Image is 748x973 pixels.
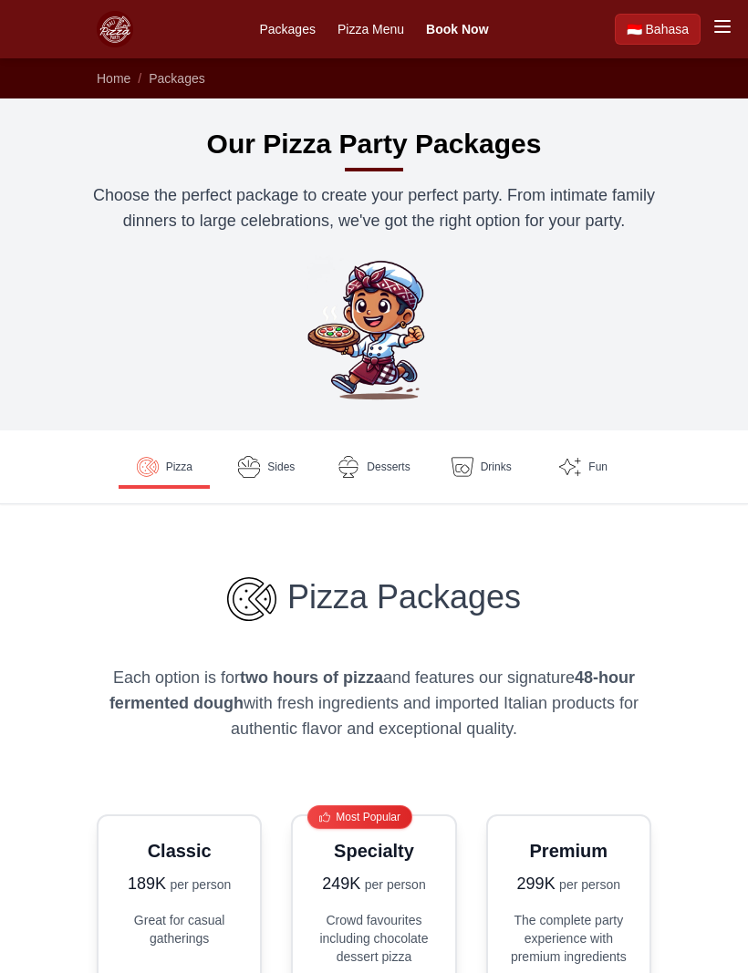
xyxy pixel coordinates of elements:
[323,445,424,489] a: Desserts
[97,71,130,86] a: Home
[238,456,260,478] img: Sides
[322,875,360,893] span: 249K
[319,812,330,823] img: Thumbs up
[510,911,628,966] p: The complete party experience with premium ingredients
[338,456,359,478] img: Desserts
[481,460,512,474] span: Drinks
[315,911,432,966] p: Crowd favourites including chocolate dessert pizza
[97,665,651,741] p: Each option is for and features our signature with fresh ingredients and imported Italian product...
[367,460,410,474] span: Desserts
[170,877,231,892] span: per person
[97,11,133,47] img: Bali Pizza Party Logo
[240,668,383,687] strong: two hours of pizza
[137,456,159,478] img: Pizza
[559,877,620,892] span: per person
[227,577,276,621] img: Pizza
[166,460,192,474] span: Pizza
[559,456,581,478] img: Fun
[259,20,315,38] a: Packages
[207,128,542,160] h1: Our Pizza Party Packages
[615,14,701,45] a: Beralih ke Bahasa Indonesia
[588,460,608,474] span: Fun
[120,838,238,864] h3: Classic
[97,577,651,621] h3: Pizza Packages
[120,911,238,947] p: Great for casual gatherings
[452,456,473,478] img: Drinks
[138,69,141,88] li: /
[338,20,404,38] a: Pizza Menu
[336,810,400,824] span: Most Popular
[365,877,426,892] span: per person
[267,460,295,474] span: Sides
[426,20,488,38] a: Book Now
[221,445,312,489] a: Sides
[149,71,204,86] a: Packages
[128,875,166,893] span: 189K
[436,445,527,489] a: Drinks
[646,20,689,38] span: Bahasa
[510,838,628,864] h3: Premium
[538,445,629,489] a: Fun
[82,182,666,233] p: Choose the perfect package to create your perfect party. From intimate family dinners to large ce...
[315,838,432,864] h3: Specialty
[301,255,447,401] img: Bali Pizza Party Packages
[119,445,210,489] a: Pizza
[517,875,556,893] span: 299K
